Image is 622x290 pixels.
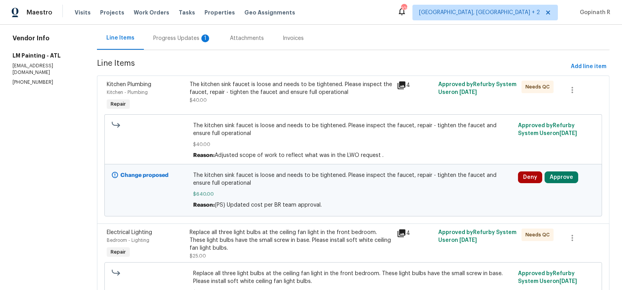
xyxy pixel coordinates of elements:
[134,9,169,16] span: Work Orders
[215,153,384,158] span: Adjusted scope of work to reflect what was in the LWO request .
[106,34,134,42] div: Line Items
[108,100,129,108] span: Repair
[107,238,149,243] span: Bedroom - Lighting
[397,81,434,90] div: 4
[107,82,151,87] span: Kitchen Plumbing
[204,9,235,16] span: Properties
[13,63,78,76] p: [EMAIL_ADDRESS][DOMAIN_NAME]
[559,131,577,136] span: [DATE]
[230,34,264,42] div: Attachments
[153,34,211,42] div: Progress Updates
[107,230,152,235] span: Electrical Lighting
[27,9,52,16] span: Maestro
[439,82,517,95] span: Approved by Refurby System User on
[401,5,407,13] div: 102
[460,90,477,95] span: [DATE]
[518,123,577,136] span: Approved by Refurby System User on
[518,271,577,284] span: Approved by Refurby System User on
[193,122,514,137] span: The kitchen sink faucet is loose and needs to be tightened. Please inspect the faucet, repair - t...
[518,171,542,183] button: Deny
[525,231,553,239] span: Needs QC
[545,171,578,183] button: Approve
[193,202,215,208] span: Reason:
[179,10,195,15] span: Tasks
[201,34,209,42] div: 1
[107,90,148,95] span: Kitchen - Plumbing
[193,171,514,187] span: The kitchen sink faucet is loose and needs to be tightened. Please inspect the faucet, repair - t...
[13,52,78,59] h5: LM Painting - ATL
[190,229,393,252] div: Replace all three light bulbs at the ceiling fan light in the front bedroom. These light bulbs ha...
[419,9,540,16] span: [GEOGRAPHIC_DATA], [GEOGRAPHIC_DATA] + 2
[97,59,568,74] span: Line Items
[244,9,295,16] span: Geo Assignments
[568,59,609,74] button: Add line item
[13,79,78,86] p: [PHONE_NUMBER]
[13,34,78,42] h4: Vendor Info
[283,34,304,42] div: Invoices
[193,140,514,148] span: $40.00
[460,238,477,243] span: [DATE]
[75,9,91,16] span: Visits
[525,83,553,91] span: Needs QC
[559,279,577,284] span: [DATE]
[190,254,206,258] span: $25.00
[190,98,207,103] span: $40.00
[108,248,129,256] span: Repair
[571,62,606,72] span: Add line item
[120,173,168,178] b: Change proposed
[100,9,124,16] span: Projects
[193,153,215,158] span: Reason:
[397,229,434,238] div: 4
[190,81,393,96] div: The kitchen sink faucet is loose and needs to be tightened. Please inspect the faucet, repair - t...
[577,9,610,16] span: Gopinath R
[193,270,514,285] span: Replace all three light bulbs at the ceiling fan light in the front bedroom. These light bulbs ha...
[193,190,514,198] span: $640.00
[439,230,517,243] span: Approved by Refurby System User on
[215,202,322,208] span: (PS) Updated cost per BR team approval.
